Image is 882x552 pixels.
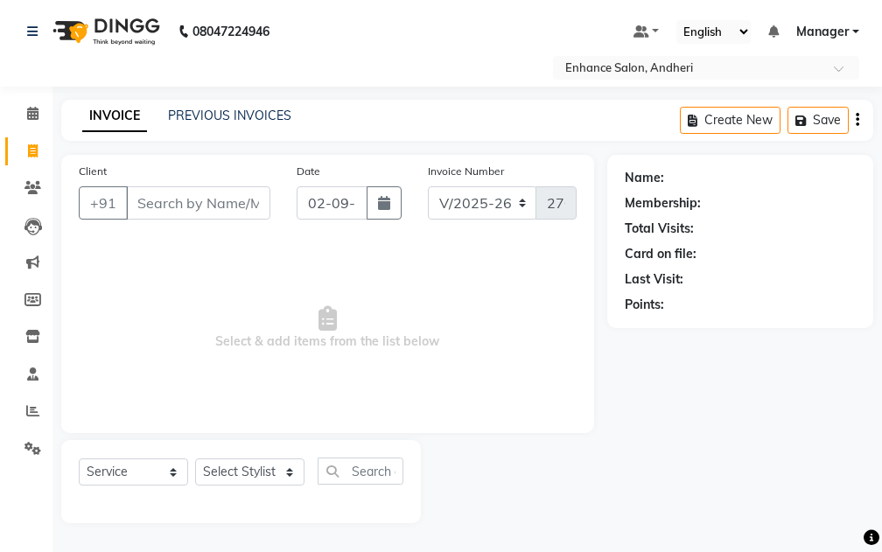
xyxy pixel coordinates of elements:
a: INVOICE [82,101,147,132]
span: Manager [796,23,849,41]
input: Search by Name/Mobile/Email/Code [126,186,270,220]
label: Client [79,164,107,179]
div: Total Visits: [625,220,694,238]
label: Invoice Number [428,164,504,179]
b: 08047224946 [192,7,269,56]
div: Card on file: [625,245,696,263]
div: Membership: [625,194,701,213]
span: Select & add items from the list below [79,241,577,416]
a: PREVIOUS INVOICES [168,108,291,123]
div: Points: [625,296,664,314]
div: Last Visit: [625,270,683,289]
button: Save [787,107,849,134]
button: Create New [680,107,780,134]
input: Search or Scan [318,458,403,485]
button: +91 [79,186,128,220]
label: Date [297,164,320,179]
img: logo [45,7,164,56]
div: Name: [625,169,664,187]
